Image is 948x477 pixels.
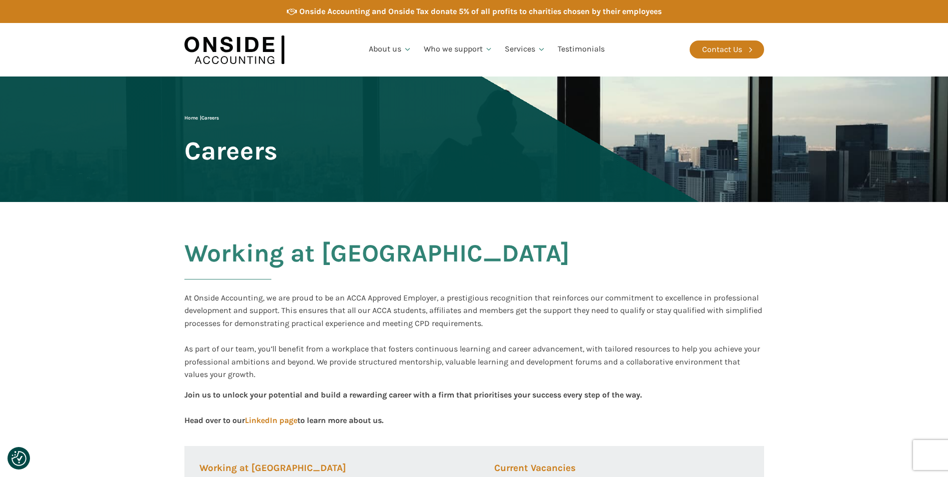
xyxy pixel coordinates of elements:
[690,40,764,58] a: Contact Us
[184,115,198,121] a: Home
[184,291,764,381] div: At Onside Accounting, we are proud to be an ACCA Approved Employer, a prestigious recognition tha...
[184,239,570,291] h2: Working at [GEOGRAPHIC_DATA]
[299,5,662,18] div: Onside Accounting and Onside Tax donate 5% of all profits to charities chosen by their employees
[184,137,277,164] span: Careers
[363,32,418,66] a: About us
[201,115,219,121] span: Careers
[245,415,297,425] a: LinkedIn page
[702,43,742,56] div: Contact Us
[418,32,499,66] a: Who we support
[184,30,284,69] img: Onside Accounting
[184,388,642,426] div: Join us to unlock your potential and build a rewarding career with a firm that prioritises your s...
[184,115,219,121] span: |
[499,32,552,66] a: Services
[11,451,26,466] button: Consent Preferences
[552,32,611,66] a: Testimonials
[11,451,26,466] img: Revisit consent button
